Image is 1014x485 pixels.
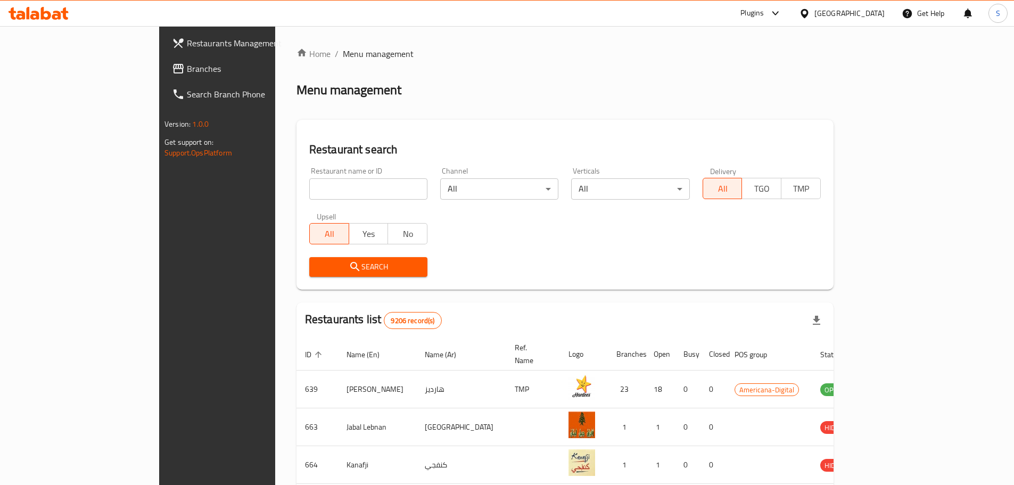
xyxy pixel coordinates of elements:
[820,348,855,361] span: Status
[700,408,726,446] td: 0
[786,181,817,196] span: TMP
[746,181,777,196] span: TGO
[338,408,416,446] td: Jabal Lebnan
[568,374,595,400] img: Hardee's
[571,178,689,200] div: All
[309,223,349,244] button: All
[388,223,427,244] button: No
[675,408,700,446] td: 0
[645,408,675,446] td: 1
[309,257,427,277] button: Search
[645,338,675,371] th: Open
[740,7,764,20] div: Plugins
[353,226,384,242] span: Yes
[820,459,852,472] span: HIDDEN
[384,312,441,329] div: Total records count
[675,446,700,484] td: 0
[338,371,416,408] td: [PERSON_NAME]
[608,338,645,371] th: Branches
[347,348,393,361] span: Name (En)
[425,348,470,361] span: Name (Ar)
[608,446,645,484] td: 1
[703,178,743,199] button: All
[309,142,821,158] h2: Restaurant search
[392,226,423,242] span: No
[675,338,700,371] th: Busy
[645,446,675,484] td: 1
[700,371,726,408] td: 0
[645,371,675,408] td: 18
[416,446,506,484] td: كنفجي
[318,260,419,274] span: Search
[700,446,726,484] td: 0
[814,7,885,19] div: [GEOGRAPHIC_DATA]
[608,408,645,446] td: 1
[343,47,414,60] span: Menu management
[187,62,320,75] span: Branches
[675,371,700,408] td: 0
[296,81,401,98] h2: Menu management
[314,226,345,242] span: All
[164,135,213,149] span: Get support on:
[192,117,209,131] span: 1.0.0
[187,37,320,50] span: Restaurants Management
[296,47,834,60] nav: breadcrumb
[163,30,328,56] a: Restaurants Management
[384,316,441,326] span: 9206 record(s)
[707,181,738,196] span: All
[335,47,339,60] li: /
[309,178,427,200] input: Search for restaurant name or ID..
[781,178,821,199] button: TMP
[440,178,558,200] div: All
[164,117,191,131] span: Version:
[338,446,416,484] td: Kanafji
[515,341,547,367] span: Ref. Name
[560,338,608,371] th: Logo
[349,223,389,244] button: Yes
[568,412,595,438] img: Jabal Lebnan
[416,408,506,446] td: [GEOGRAPHIC_DATA]
[741,178,781,199] button: TGO
[506,371,560,408] td: TMP
[996,7,1000,19] span: S
[568,449,595,476] img: Kanafji
[164,146,232,160] a: Support.OpsPlatform
[317,212,336,220] label: Upsell
[163,81,328,107] a: Search Branch Phone
[820,384,846,396] span: OPEN
[187,88,320,101] span: Search Branch Phone
[710,167,737,175] label: Delivery
[305,311,442,329] h2: Restaurants list
[820,383,846,396] div: OPEN
[416,371,506,408] td: هارديز
[608,371,645,408] td: 23
[735,348,781,361] span: POS group
[700,338,726,371] th: Closed
[820,421,852,434] div: HIDDEN
[820,422,852,434] span: HIDDEN
[305,348,325,361] span: ID
[163,56,328,81] a: Branches
[804,308,829,333] div: Export file
[735,384,798,396] span: Americana-Digital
